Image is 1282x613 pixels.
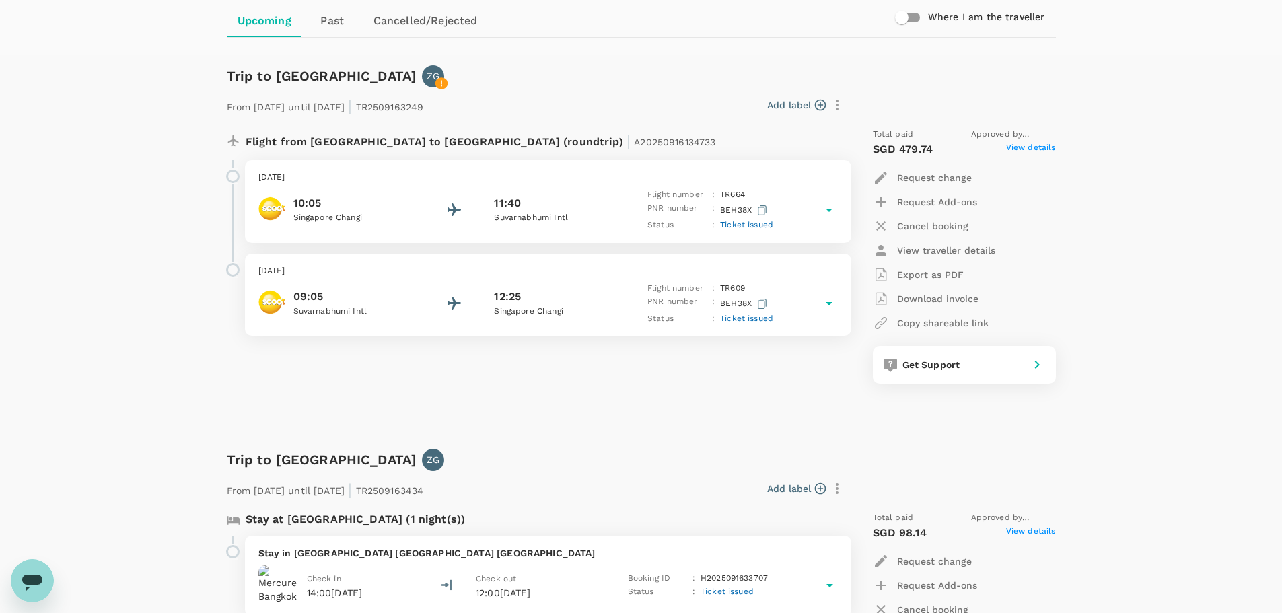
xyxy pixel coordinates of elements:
[307,574,341,583] span: Check in
[647,202,707,219] p: PNR number
[258,565,299,606] img: Mercure Bangkok Makkasan
[293,289,415,305] p: 09:05
[647,295,707,312] p: PNR number
[897,244,995,257] p: View traveller details
[712,219,715,232] p: :
[897,268,964,281] p: Export as PDF
[476,574,516,583] span: Check out
[494,305,615,318] p: Singapore Changi
[227,65,417,87] h6: Trip to [GEOGRAPHIC_DATA]
[928,10,1045,25] h6: Where I am the traveller
[873,214,968,238] button: Cancel booking
[873,549,972,573] button: Request change
[494,195,521,211] p: 11:40
[227,449,417,470] h6: Trip to [GEOGRAPHIC_DATA]
[897,195,977,209] p: Request Add-ons
[720,188,745,202] p: TR 664
[348,97,352,116] span: |
[227,476,424,501] p: From [DATE] until [DATE] TR2509163434
[720,282,745,295] p: TR 609
[701,572,768,585] p: H2025091633707
[494,211,615,225] p: Suvarnabhumi Intl
[712,188,715,202] p: :
[634,137,715,147] span: A20250916134733
[647,188,707,202] p: Flight number
[720,314,773,323] span: Ticket issued
[897,171,972,184] p: Request change
[767,98,826,112] button: Add label
[720,220,773,229] span: Ticket issued
[971,511,1056,525] span: Approved by
[258,289,285,316] img: Scoot
[363,5,489,37] a: Cancelled/Rejected
[628,585,687,599] p: Status
[476,586,604,600] p: 12:00[DATE]
[427,69,439,83] p: ZG
[647,312,707,326] p: Status
[692,572,695,585] p: :
[293,195,415,211] p: 10:05
[628,572,687,585] p: Booking ID
[873,287,978,311] button: Download invoice
[227,93,424,117] p: From [DATE] until [DATE] TR2509163249
[701,587,754,596] span: Ticket issued
[873,141,933,157] p: SGD 479.74
[971,128,1056,141] span: Approved by
[873,238,995,262] button: View traveller details
[897,316,989,330] p: Copy shareable link
[897,554,972,568] p: Request change
[246,128,716,152] p: Flight from [GEOGRAPHIC_DATA] to [GEOGRAPHIC_DATA] (roundtrip)
[427,453,439,466] p: ZG
[897,219,968,233] p: Cancel booking
[647,282,707,295] p: Flight number
[873,262,964,287] button: Export as PDF
[307,586,363,600] p: 14:00[DATE]
[1006,141,1056,157] span: View details
[647,219,707,232] p: Status
[712,295,715,312] p: :
[293,305,415,318] p: Suvarnabhumi Intl
[720,202,770,219] p: BEH38X
[246,511,466,528] p: Stay at [GEOGRAPHIC_DATA] (1 night(s))
[873,511,914,525] span: Total paid
[873,128,914,141] span: Total paid
[897,292,978,305] p: Download invoice
[348,480,352,499] span: |
[902,359,960,370] span: Get Support
[873,525,927,541] p: SGD 98.14
[767,482,826,495] button: Add label
[627,132,631,151] span: |
[712,282,715,295] p: :
[1006,525,1056,541] span: View details
[227,5,302,37] a: Upcoming
[11,559,54,602] iframe: Button to launch messaging window
[258,546,838,560] p: Stay in [GEOGRAPHIC_DATA] [GEOGRAPHIC_DATA] [GEOGRAPHIC_DATA]
[302,5,363,37] a: Past
[720,295,770,312] p: BEH38X
[897,579,977,592] p: Request Add-ons
[692,585,695,599] p: :
[712,312,715,326] p: :
[873,311,989,335] button: Copy shareable link
[258,171,838,184] p: [DATE]
[293,211,415,225] p: Singapore Changi
[712,202,715,219] p: :
[258,195,285,222] img: Scoot
[258,264,838,278] p: [DATE]
[873,166,972,190] button: Request change
[494,289,521,305] p: 12:25
[873,190,977,214] button: Request Add-ons
[873,573,977,598] button: Request Add-ons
